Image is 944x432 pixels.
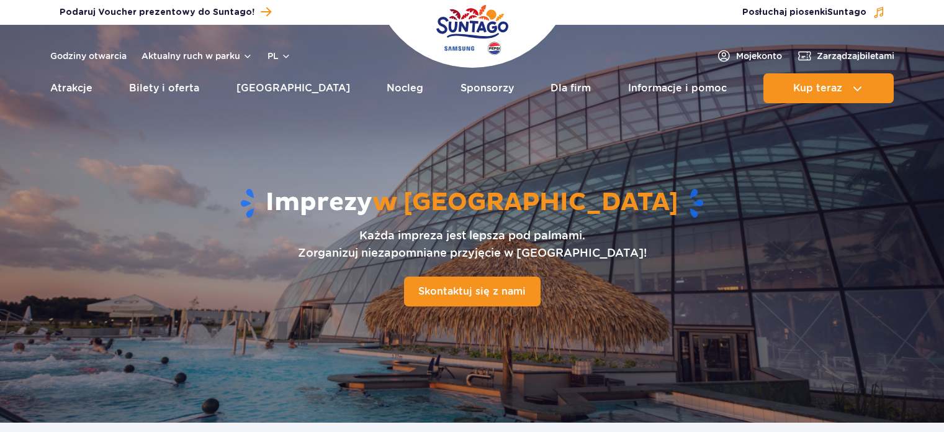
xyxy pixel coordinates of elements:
p: Każda impreza jest lepsza pod palmami. Zorganizuj niezapomniane przyjęcie w [GEOGRAPHIC_DATA]! [298,227,647,262]
a: Podaruj Voucher prezentowy do Suntago! [60,4,271,21]
span: Posłuchaj piosenki [742,6,866,19]
a: Nocleg [387,73,423,103]
button: Kup teraz [763,73,894,103]
span: Zarządzaj biletami [817,50,894,62]
h1: Imprezy [73,187,871,219]
span: w [GEOGRAPHIC_DATA] [372,187,678,218]
a: Mojekonto [716,48,782,63]
a: Sponsorzy [461,73,514,103]
button: pl [267,50,291,62]
span: Skontaktuj się z nami [418,285,526,297]
a: Dla firm [551,73,591,103]
a: [GEOGRAPHIC_DATA] [236,73,350,103]
a: Atrakcje [50,73,92,103]
a: Bilety i oferta [129,73,199,103]
a: Zarządzajbiletami [797,48,894,63]
a: Skontaktuj się z nami [404,277,541,306]
a: Informacje i pomoc [628,73,727,103]
button: Posłuchaj piosenkiSuntago [742,6,885,19]
button: Aktualny ruch w parku [142,51,253,61]
a: Godziny otwarcia [50,50,127,62]
span: Suntago [827,8,866,17]
span: Kup teraz [793,83,842,94]
span: Moje konto [736,50,782,62]
span: Podaruj Voucher prezentowy do Suntago! [60,6,254,19]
